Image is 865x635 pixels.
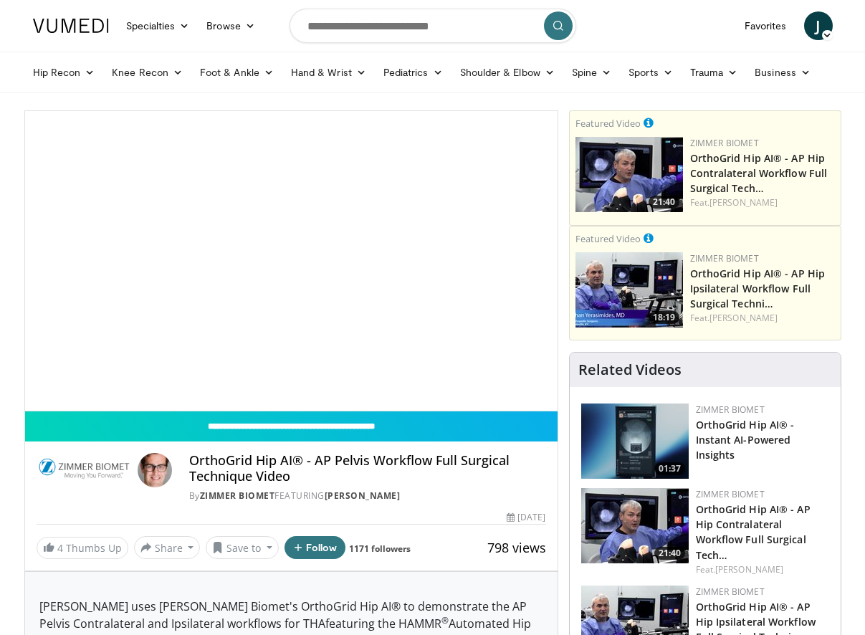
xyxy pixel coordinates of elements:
span: 21:40 [654,547,685,560]
a: J [804,11,833,40]
img: VuMedi Logo [33,19,109,33]
img: 503c3a3d-ad76-4115-a5ba-16c0230cde33.150x105_q85_crop-smart_upscale.jpg [575,252,683,328]
a: [PERSON_NAME] [709,312,778,324]
input: Search topics, interventions [290,9,576,43]
sup: ® [441,614,449,626]
a: Pediatrics [375,58,451,87]
a: [PERSON_NAME] [715,563,783,576]
a: 21:40 [575,137,683,212]
a: Business [746,58,819,87]
a: Foot & Ankle [191,58,282,87]
img: 51d03d7b-a4ba-45b7-9f92-2bfbd1feacc3.150x105_q85_crop-smart_upscale.jpg [581,404,689,479]
img: Zimmer Biomet [37,453,132,487]
a: Hand & Wrist [282,58,375,87]
a: 4 Thumbs Up [37,537,128,559]
a: OrthoGrid Hip AI® - Instant AI-Powered Insights [696,418,795,462]
a: Specialties [118,11,199,40]
a: OrthoGrid Hip AI® - AP Hip Contralateral Workflow Full Surgical Tech… [696,502,811,561]
a: Browse [198,11,264,40]
a: [PERSON_NAME] [325,490,401,502]
button: Share [134,536,201,559]
span: 21:40 [649,196,679,209]
img: 96a9cbbb-25ee-4404-ab87-b32d60616ad7.150x105_q85_crop-smart_upscale.jpg [575,137,683,212]
span: 18:19 [649,311,679,324]
a: Shoulder & Elbow [451,58,563,87]
a: Hip Recon [24,58,104,87]
div: Feat. [690,196,835,209]
a: OrthoGrid Hip AI® - AP Hip Contralateral Workflow Full Surgical Tech… [690,151,828,195]
a: Zimmer Biomet [200,490,275,502]
a: 18:19 [575,252,683,328]
span: 4 [57,541,63,555]
video-js: Video Player [25,111,558,411]
a: Zimmer Biomet [690,252,759,264]
button: Save to [206,536,279,559]
a: Zimmer Biomet [690,137,759,149]
span: 01:37 [654,462,685,475]
a: OrthoGrid Hip AI® - AP Hip Ipsilateral Workflow Full Surgical Techni… [690,267,826,310]
small: Featured Video [575,232,641,245]
div: Feat. [696,563,829,576]
img: Avatar [138,453,172,487]
a: Trauma [682,58,747,87]
small: Featured Video [575,117,641,130]
a: 1171 followers [349,543,411,555]
h4: OrthoGrid Hip AI® - AP Pelvis Workflow Full Surgical Technique Video [189,453,546,484]
a: Knee Recon [103,58,191,87]
a: Spine [563,58,620,87]
img: 96a9cbbb-25ee-4404-ab87-b32d60616ad7.150x105_q85_crop-smart_upscale.jpg [581,488,689,563]
div: Feat. [690,312,835,325]
button: Follow [285,536,346,559]
a: Zimmer Biomet [696,404,765,416]
a: 21:40 [581,488,689,563]
a: Zimmer Biomet [696,488,765,500]
a: 01:37 [581,404,689,479]
a: Zimmer Biomet [696,586,765,598]
div: By FEATURING [189,490,546,502]
div: [DATE] [507,511,545,524]
span: 798 views [487,539,546,556]
h4: Related Videos [578,361,682,378]
a: [PERSON_NAME] [709,196,778,209]
a: Favorites [736,11,795,40]
a: Sports [620,58,682,87]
